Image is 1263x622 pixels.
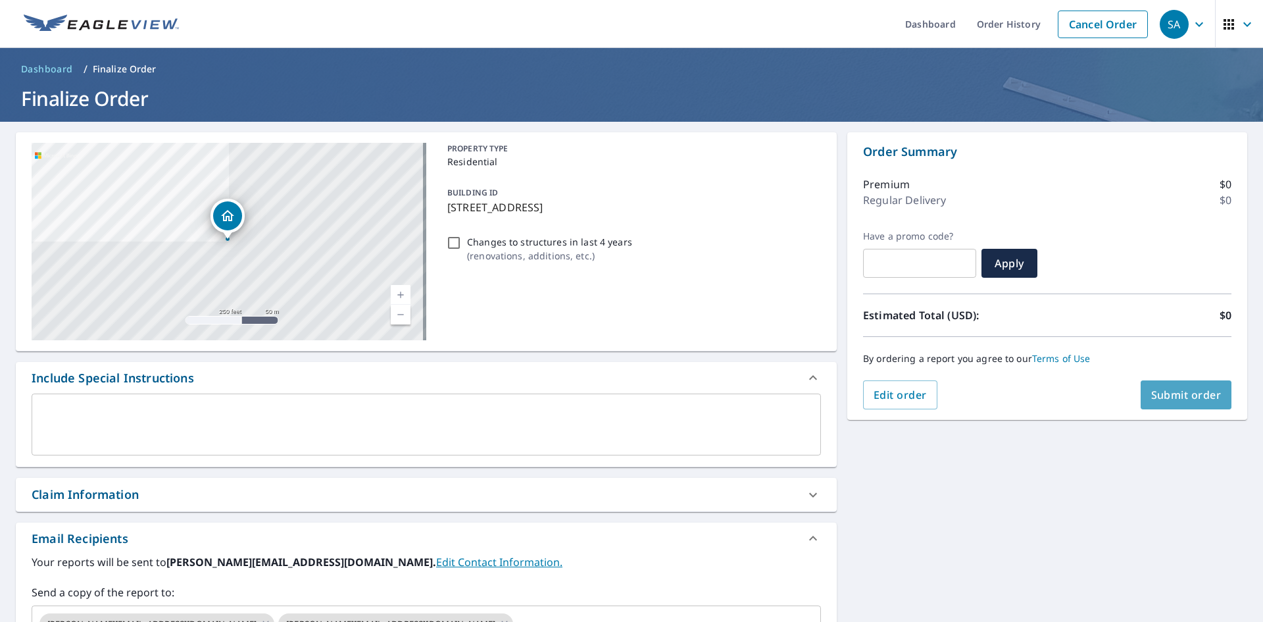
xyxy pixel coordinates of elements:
p: Premium [863,176,910,192]
li: / [84,61,87,77]
div: SA [1160,10,1189,39]
div: Claim Information [16,478,837,511]
p: Residential [447,155,816,168]
a: EditContactInfo [436,555,562,569]
a: Dashboard [16,59,78,80]
div: Dropped pin, building 1, Residential property, 32929 County Road 51 Greeley, CO 80631 [210,199,245,240]
span: Submit order [1151,388,1222,402]
label: Have a promo code? [863,230,976,242]
span: Dashboard [21,63,73,76]
p: [STREET_ADDRESS] [447,199,816,215]
nav: breadcrumb [16,59,1247,80]
p: Finalize Order [93,63,157,76]
div: Email Recipients [16,523,837,554]
p: BUILDING ID [447,187,498,198]
button: Edit order [863,380,937,409]
a: Current Level 17, Zoom Out [391,305,410,324]
div: Email Recipients [32,530,128,548]
a: Terms of Use [1032,352,1091,365]
a: Cancel Order [1058,11,1148,38]
button: Apply [981,249,1037,278]
p: By ordering a report you agree to our [863,353,1231,365]
p: Estimated Total (USD): [863,307,1047,323]
b: [PERSON_NAME][EMAIL_ADDRESS][DOMAIN_NAME]. [166,555,436,569]
button: Submit order [1141,380,1232,409]
img: EV Logo [24,14,179,34]
p: $0 [1220,307,1231,323]
p: Regular Delivery [863,192,946,208]
a: Current Level 17, Zoom In [391,285,410,305]
label: Send a copy of the report to: [32,584,821,600]
p: PROPERTY TYPE [447,143,816,155]
label: Your reports will be sent to [32,554,821,570]
div: Claim Information [32,486,139,504]
p: Order Summary [863,143,1231,161]
div: Include Special Instructions [16,362,837,394]
h1: Finalize Order [16,85,1247,112]
span: Apply [992,256,1027,271]
p: $0 [1220,176,1231,192]
div: Include Special Instructions [32,369,194,387]
p: $0 [1220,192,1231,208]
p: ( renovations, additions, etc. ) [467,249,632,263]
span: Edit order [874,388,927,402]
p: Changes to structures in last 4 years [467,235,632,249]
